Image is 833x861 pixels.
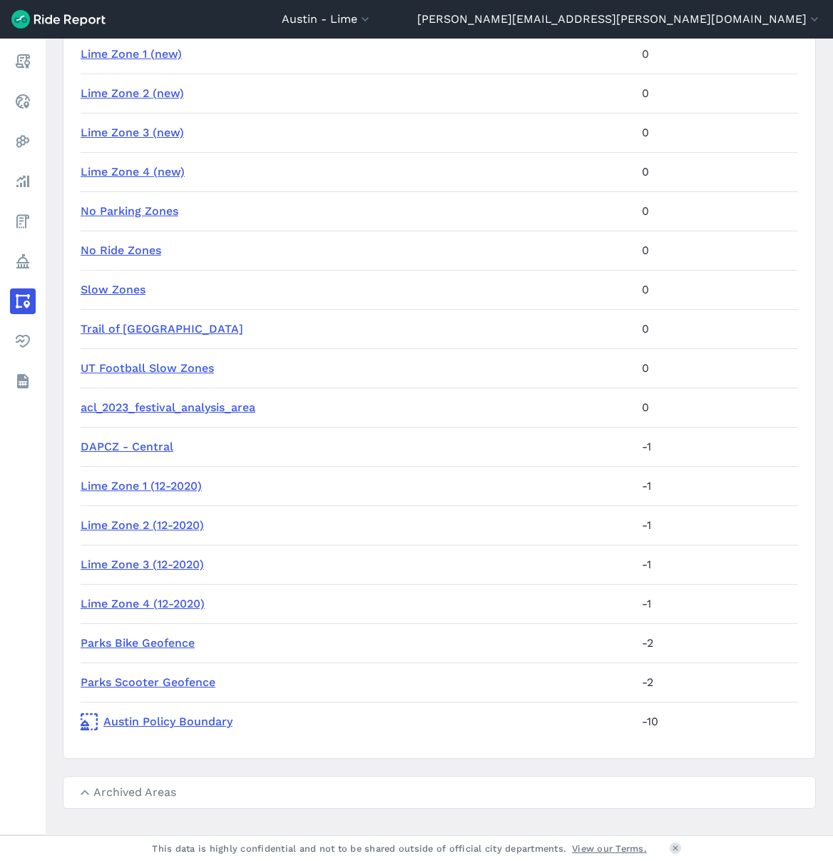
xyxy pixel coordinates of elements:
a: Areas [10,288,36,314]
td: -1 [636,545,798,584]
a: DAPCZ - Central [81,440,173,453]
td: -2 [636,623,798,663]
a: Heatmaps [10,129,36,154]
a: Report [10,49,36,74]
a: acl_2023_festival_analysis_area [81,401,255,414]
a: Lime Zone 4 (new) [81,165,185,178]
a: Parks Bike Geofence [81,636,195,650]
a: Datasets [10,368,36,394]
a: Lime Zone 2 (new) [81,86,184,100]
a: Lime Zone 4 (12-2020) [81,597,205,610]
td: 0 [636,191,798,231]
a: Lime Zone 3 (new) [81,126,184,139]
td: 0 [636,34,798,74]
summary: Archived Areas [63,777,815,808]
a: Realtime [10,89,36,114]
td: 0 [636,113,798,152]
img: Ride Report [11,10,106,29]
a: No Ride Zones [81,243,161,257]
a: Lime Zone 3 (12-2020) [81,558,204,571]
td: -1 [636,466,798,505]
td: 0 [636,152,798,191]
a: Trail of [GEOGRAPHIC_DATA] [81,322,243,336]
td: -1 [636,427,798,466]
td: 0 [636,74,798,113]
a: Lime Zone 1 (12-2020) [81,479,202,493]
a: Parks Scooter Geofence [81,675,215,689]
a: Fees [10,208,36,234]
td: -1 [636,584,798,623]
td: 0 [636,270,798,309]
td: 0 [636,388,798,427]
a: Analyze [10,168,36,194]
td: -1 [636,505,798,545]
td: -2 [636,663,798,702]
a: Health [10,328,36,354]
td: -10 [636,702,798,741]
a: Lime Zone 2 (12-2020) [81,518,204,532]
a: UT Football Slow Zones [81,361,214,375]
a: Slow Zones [81,283,145,296]
td: 0 [636,231,798,270]
a: View our Terms. [572,842,647,855]
a: No Parking Zones [81,204,178,218]
button: [PERSON_NAME][EMAIL_ADDRESS][PERSON_NAME][DOMAIN_NAME] [417,11,822,28]
td: 0 [636,348,798,388]
td: 0 [636,309,798,348]
a: Austin Policy Boundary [81,713,630,730]
a: Lime Zone 1 (new) [81,47,182,61]
a: Policy [10,248,36,274]
button: Austin - Lime [282,11,372,28]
